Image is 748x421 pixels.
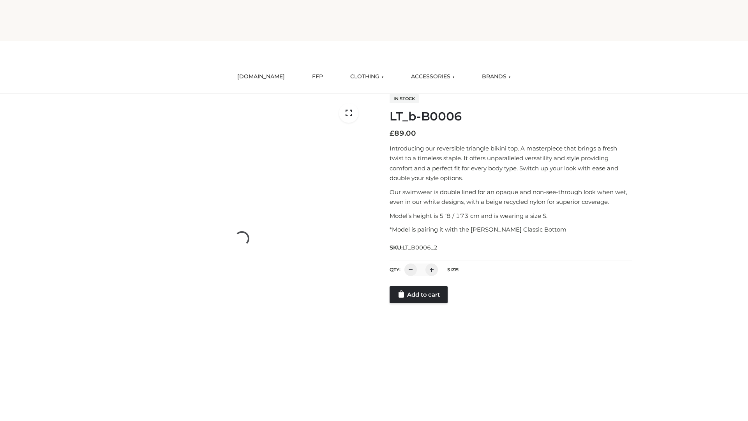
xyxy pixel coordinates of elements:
a: CLOTHING [344,68,390,85]
span: LT_B0006_2 [402,244,438,251]
label: Size: [447,267,459,272]
a: FFP [306,68,329,85]
a: Add to cart [390,286,448,303]
p: *Model is pairing it with the [PERSON_NAME] Classic Bottom [390,225,632,235]
p: Introducing our reversible triangle bikini top. A masterpiece that brings a fresh twist to a time... [390,143,632,183]
span: SKU: [390,243,438,252]
bdi: 89.00 [390,129,416,138]
h1: LT_b-B0006 [390,110,632,124]
span: In stock [390,94,419,103]
a: ACCESSORIES [405,68,460,85]
p: Our swimwear is double lined for an opaque and non-see-through look when wet, even in our white d... [390,187,632,207]
span: £ [390,129,394,138]
p: Model’s height is 5 ‘8 / 173 cm and is wearing a size S. [390,211,632,221]
a: [DOMAIN_NAME] [231,68,291,85]
a: BRANDS [476,68,517,85]
label: QTY: [390,267,400,272]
